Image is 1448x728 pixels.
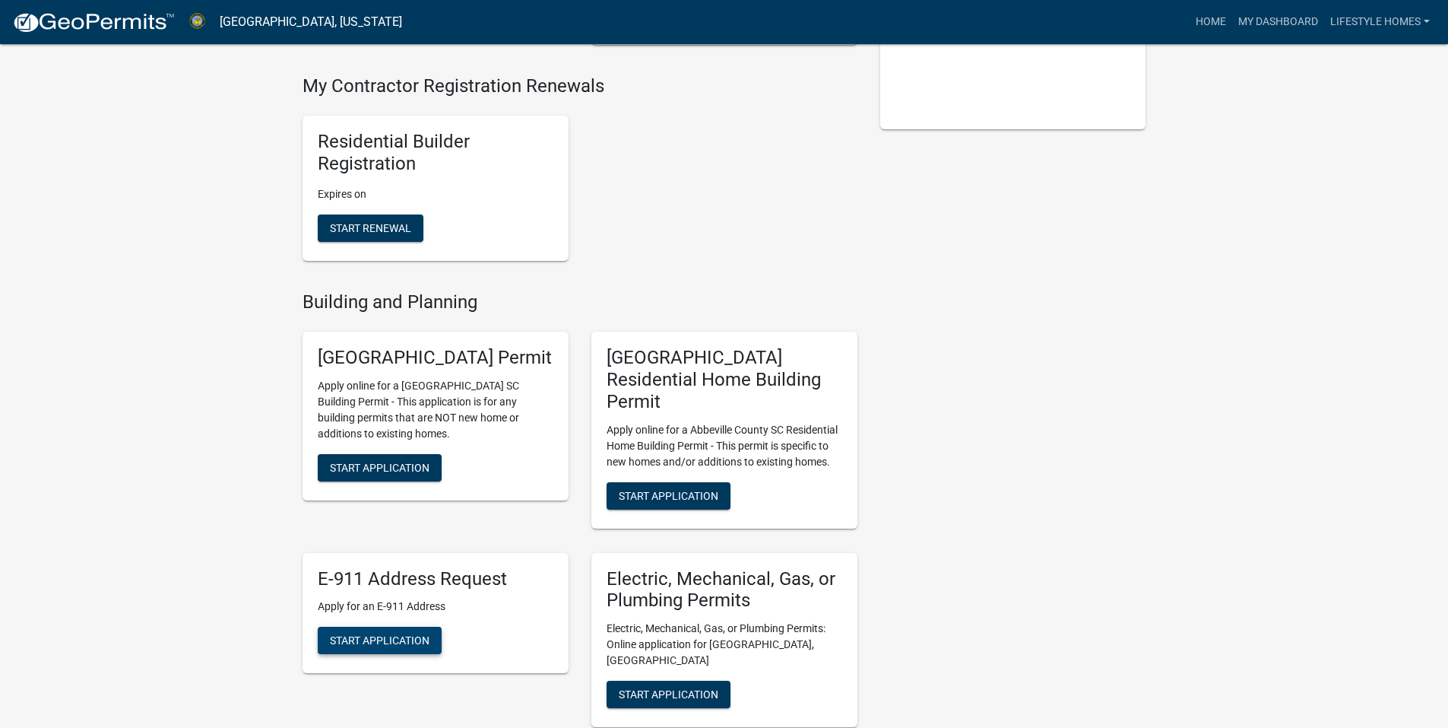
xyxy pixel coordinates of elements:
[619,489,718,501] span: Start Application
[1232,8,1324,37] a: My Dashboard
[619,688,718,701] span: Start Application
[318,131,553,175] h5: Residential Builder Registration
[318,454,442,482] button: Start Application
[318,347,553,369] h5: [GEOGRAPHIC_DATA] Permit
[1324,8,1436,37] a: Lifestyle Homes
[330,222,411,234] span: Start Renewal
[607,347,842,412] h5: [GEOGRAPHIC_DATA] Residential Home Building Permit
[187,11,208,32] img: Abbeville County, South Carolina
[330,462,429,474] span: Start Application
[318,627,442,654] button: Start Application
[318,378,553,442] p: Apply online for a [GEOGRAPHIC_DATA] SC Building Permit - This application is for any building pe...
[318,599,553,615] p: Apply for an E-911 Address
[607,422,842,470] p: Apply online for a Abbeville County SC Residential Home Building Permit - This permit is specific...
[607,621,842,669] p: Electric, Mechanical, Gas, or Plumbing Permits: Online application for [GEOGRAPHIC_DATA], [GEOGRA...
[303,75,857,273] wm-registration-list-section: My Contractor Registration Renewals
[318,186,553,202] p: Expires on
[330,634,429,647] span: Start Application
[303,291,857,313] h4: Building and Planning
[318,215,423,242] button: Start Renewal
[607,568,842,612] h5: Electric, Mechanical, Gas, or Plumbing Permits
[303,75,857,97] h4: My Contractor Registration Renewals
[1190,8,1232,37] a: Home
[318,568,553,590] h5: E-911 Address Request
[220,9,402,35] a: [GEOGRAPHIC_DATA], [US_STATE]
[607,681,730,708] button: Start Application
[607,482,730,510] button: Start Application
